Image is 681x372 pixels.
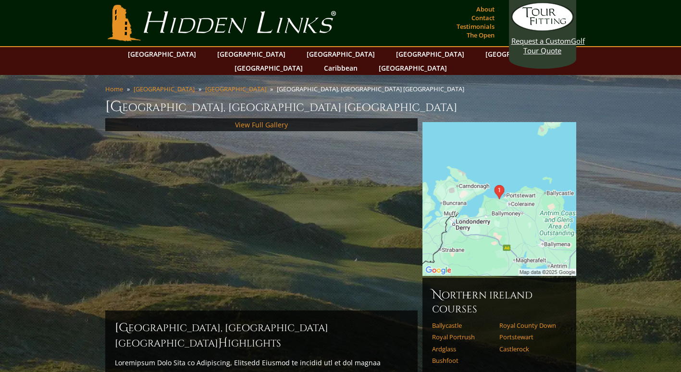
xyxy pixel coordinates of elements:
[432,357,493,364] a: Bushfoot
[212,47,290,61] a: [GEOGRAPHIC_DATA]
[464,28,497,42] a: The Open
[134,85,195,93] a: [GEOGRAPHIC_DATA]
[511,2,574,55] a: Request a CustomGolf Tour Quote
[499,333,560,341] a: Portstewart
[432,333,493,341] a: Royal Portrush
[302,47,380,61] a: [GEOGRAPHIC_DATA]
[499,322,560,329] a: Royal County Down
[432,345,493,353] a: Ardglass
[218,335,228,351] span: H
[432,287,567,316] h6: Northern Ireland Courses
[205,85,266,93] a: [GEOGRAPHIC_DATA]
[230,61,308,75] a: [GEOGRAPHIC_DATA]
[115,320,408,351] h2: [GEOGRAPHIC_DATA], [GEOGRAPHIC_DATA] [GEOGRAPHIC_DATA] ighlights
[474,2,497,16] a: About
[105,85,123,93] a: Home
[432,322,493,329] a: Ballycastle
[499,345,560,353] a: Castlerock
[469,11,497,25] a: Contact
[277,85,468,93] li: [GEOGRAPHIC_DATA], [GEOGRAPHIC_DATA] [GEOGRAPHIC_DATA]
[511,36,571,46] span: Request a Custom
[422,122,576,276] img: Google Map of 65 Circular Rd, Coleraine, County Londonderry BT51 4TJ, United Kingdom
[374,61,452,75] a: [GEOGRAPHIC_DATA]
[454,20,497,33] a: Testimonials
[319,61,362,75] a: Caribbean
[123,47,201,61] a: [GEOGRAPHIC_DATA]
[481,47,558,61] a: [GEOGRAPHIC_DATA]
[235,120,288,129] a: View Full Gallery
[105,97,576,116] h1: [GEOGRAPHIC_DATA], [GEOGRAPHIC_DATA] [GEOGRAPHIC_DATA]
[391,47,469,61] a: [GEOGRAPHIC_DATA]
